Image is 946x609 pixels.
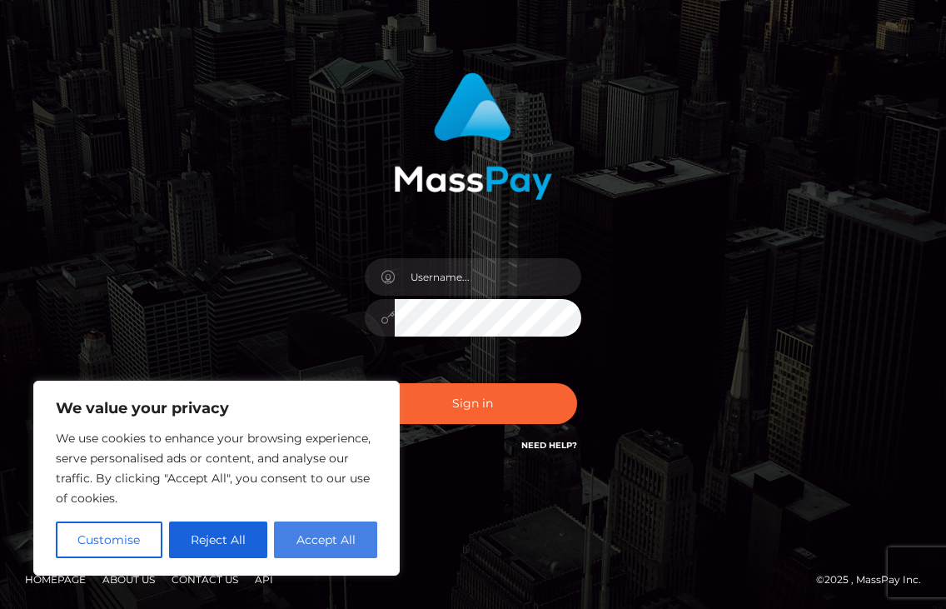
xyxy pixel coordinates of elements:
[56,428,377,508] p: We use cookies to enhance your browsing experience, serve personalised ads or content, and analys...
[96,567,162,592] a: About Us
[816,571,934,589] div: © 2025 , MassPay Inc.
[521,440,577,451] a: Need Help?
[169,522,268,558] button: Reject All
[394,72,552,200] img: MassPay Login
[33,381,400,576] div: We value your privacy
[56,522,162,558] button: Customise
[18,567,92,592] a: Homepage
[395,258,581,296] input: Username...
[56,398,377,418] p: We value your privacy
[165,567,245,592] a: Contact Us
[369,383,577,424] button: Sign in
[248,567,280,592] a: API
[274,522,377,558] button: Accept All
